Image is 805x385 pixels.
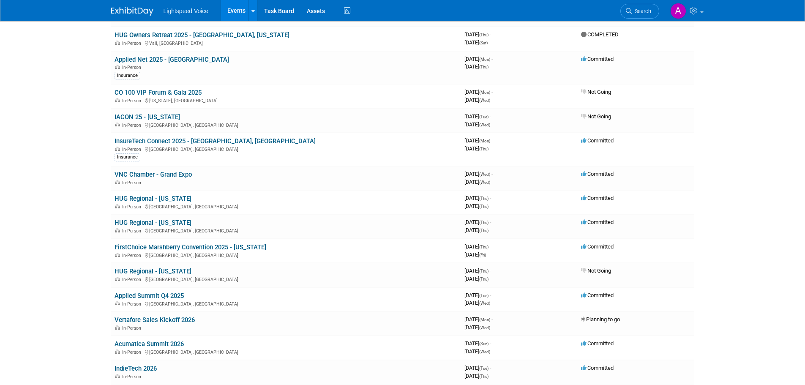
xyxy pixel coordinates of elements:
[490,219,491,225] span: -
[479,115,488,119] span: (Tue)
[115,39,458,46] div: Vail, [GEOGRAPHIC_DATA]
[632,8,651,14] span: Search
[115,365,157,372] a: IndieTech 2026
[122,228,144,234] span: In-Person
[115,277,120,281] img: In-Person Event
[479,374,488,379] span: (Thu)
[581,243,614,250] span: Committed
[115,123,120,127] img: In-Person Event
[479,33,488,37] span: (Thu)
[464,63,488,70] span: [DATE]
[479,204,488,209] span: (Thu)
[581,113,611,120] span: Not Going
[122,41,144,46] span: In-Person
[479,325,490,330] span: (Wed)
[115,180,120,184] img: In-Person Event
[122,204,144,210] span: In-Person
[479,196,488,201] span: (Thu)
[115,98,120,102] img: In-Person Event
[479,90,490,95] span: (Mon)
[490,340,491,347] span: -
[581,340,614,347] span: Committed
[581,365,614,371] span: Committed
[115,227,458,234] div: [GEOGRAPHIC_DATA], [GEOGRAPHIC_DATA]
[464,300,490,306] span: [DATE]
[479,228,488,233] span: (Thu)
[464,113,491,120] span: [DATE]
[122,350,144,355] span: In-Person
[464,373,488,379] span: [DATE]
[115,350,120,354] img: In-Person Event
[479,139,490,143] span: (Mon)
[464,56,493,62] span: [DATE]
[479,341,488,346] span: (Sun)
[581,137,614,144] span: Committed
[581,316,620,322] span: Planning to go
[479,253,486,257] span: (Fri)
[115,251,458,258] div: [GEOGRAPHIC_DATA], [GEOGRAPHIC_DATA]
[115,72,140,79] div: Insurance
[115,41,120,45] img: In-Person Event
[479,350,490,354] span: (Wed)
[115,253,120,257] img: In-Person Event
[115,219,191,227] a: HUG Regional - [US_STATE]
[581,31,619,38] span: COMPLETED
[115,203,458,210] div: [GEOGRAPHIC_DATA], [GEOGRAPHIC_DATA]
[479,65,488,69] span: (Thu)
[581,195,614,201] span: Committed
[115,145,458,152] div: [GEOGRAPHIC_DATA], [GEOGRAPHIC_DATA]
[115,340,184,348] a: Acumatica Summit 2026
[581,171,614,177] span: Committed
[115,204,120,208] img: In-Person Event
[479,245,488,249] span: (Thu)
[115,348,458,355] div: [GEOGRAPHIC_DATA], [GEOGRAPHIC_DATA]
[115,153,140,161] div: Insurance
[115,301,120,306] img: In-Person Event
[464,365,491,371] span: [DATE]
[670,3,686,19] img: Andrew Chlebina
[115,268,191,275] a: HUG Regional - [US_STATE]
[479,269,488,273] span: (Thu)
[464,203,488,209] span: [DATE]
[490,365,491,371] span: -
[491,56,493,62] span: -
[464,276,488,282] span: [DATE]
[479,293,488,298] span: (Tue)
[115,276,458,282] div: [GEOGRAPHIC_DATA], [GEOGRAPHIC_DATA]
[464,121,490,128] span: [DATE]
[581,56,614,62] span: Committed
[464,251,486,258] span: [DATE]
[581,219,614,225] span: Committed
[479,57,490,62] span: (Mon)
[491,316,493,322] span: -
[464,324,490,330] span: [DATE]
[464,292,491,298] span: [DATE]
[464,316,493,322] span: [DATE]
[115,325,120,330] img: In-Person Event
[115,97,458,104] div: [US_STATE], [GEOGRAPHIC_DATA]
[122,65,144,70] span: In-Person
[464,179,490,185] span: [DATE]
[490,113,491,120] span: -
[115,56,229,63] a: Applied Net 2025 - [GEOGRAPHIC_DATA]
[479,277,488,281] span: (Thu)
[464,348,490,355] span: [DATE]
[115,113,180,121] a: IACON 25 - [US_STATE]
[115,65,120,69] img: In-Person Event
[115,243,266,251] a: FirstChoice Marshberry Convention 2025 - [US_STATE]
[464,145,488,152] span: [DATE]
[491,137,493,144] span: -
[122,98,144,104] span: In-Person
[115,228,120,232] img: In-Person Event
[115,89,202,96] a: CO 100 VIP Forum & Gala 2025
[479,180,490,185] span: (Wed)
[115,31,289,39] a: HUG Owners Retreat 2025 - [GEOGRAPHIC_DATA], [US_STATE]
[122,180,144,186] span: In-Person
[491,89,493,95] span: -
[115,374,120,378] img: In-Person Event
[115,171,192,178] a: VNC Chamber - Grand Expo
[479,220,488,225] span: (Thu)
[464,219,491,225] span: [DATE]
[581,89,611,95] span: Not Going
[490,292,491,298] span: -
